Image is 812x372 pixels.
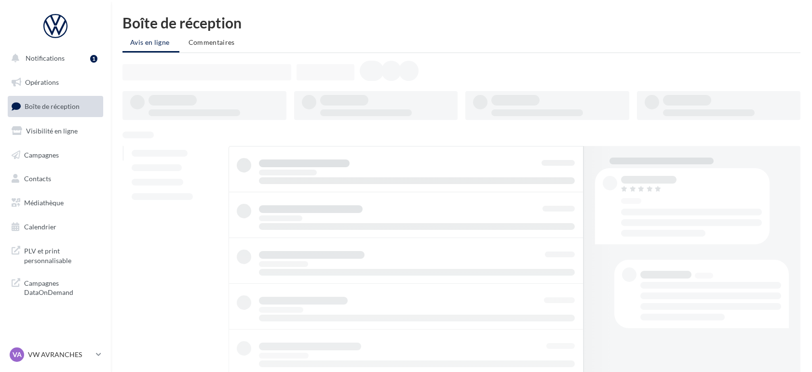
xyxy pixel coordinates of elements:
a: Campagnes [6,145,105,165]
a: Calendrier [6,217,105,237]
div: Boîte de réception [122,15,800,30]
a: Opérations [6,72,105,93]
p: VW AVRANCHES [28,350,92,359]
span: Opérations [25,78,59,86]
span: Médiathèque [24,199,64,207]
span: Notifications [26,54,65,62]
div: 1 [90,55,97,63]
span: Calendrier [24,223,56,231]
a: Contacts [6,169,105,189]
span: VA [13,350,22,359]
button: Notifications 1 [6,48,101,68]
span: Campagnes DataOnDemand [24,277,99,297]
a: Campagnes DataOnDemand [6,273,105,301]
span: Campagnes [24,150,59,159]
span: Contacts [24,174,51,183]
a: PLV et print personnalisable [6,240,105,269]
a: VA VW AVRANCHES [8,345,103,364]
a: Visibilité en ligne [6,121,105,141]
span: PLV et print personnalisable [24,244,99,265]
span: Visibilité en ligne [26,127,78,135]
a: Médiathèque [6,193,105,213]
span: Commentaires [189,38,235,46]
a: Boîte de réception [6,96,105,117]
span: Boîte de réception [25,102,80,110]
